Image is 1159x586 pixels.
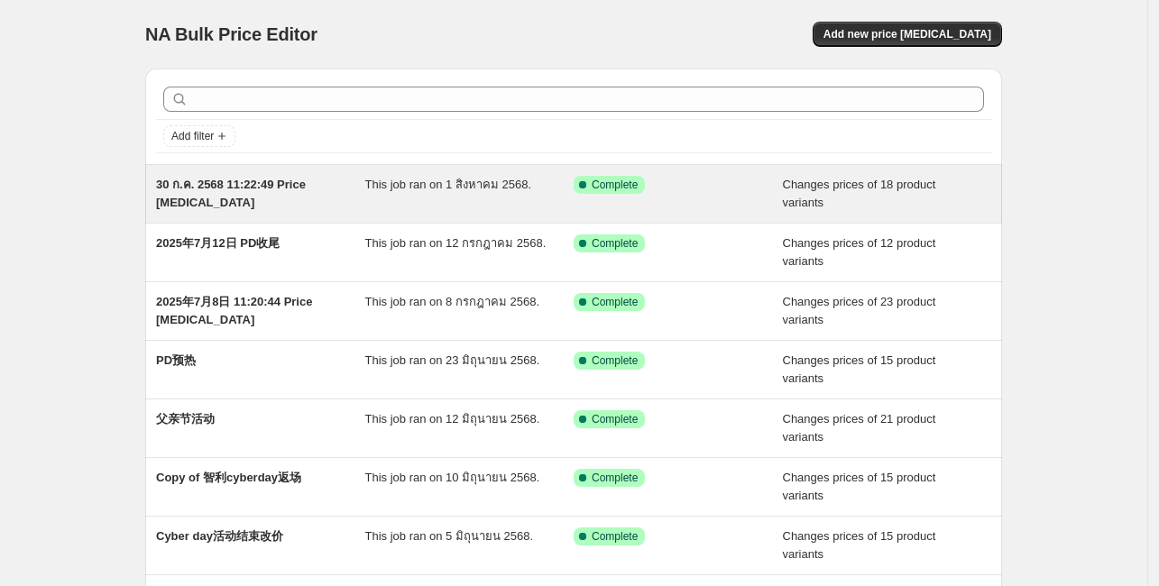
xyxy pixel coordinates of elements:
[163,125,235,147] button: Add filter
[592,295,638,309] span: Complete
[783,236,936,268] span: Changes prices of 12 product variants
[592,353,638,368] span: Complete
[592,471,638,485] span: Complete
[783,412,936,444] span: Changes prices of 21 product variants
[156,471,301,484] span: Copy of 智利cyberday返场
[365,236,547,250] span: This job ran on 12 กรกฎาคม 2568.
[783,529,936,561] span: Changes prices of 15 product variants
[783,353,936,385] span: Changes prices of 15 product variants
[156,178,306,209] span: 30 ก.ค. 2568 11:22:49 Price [MEDICAL_DATA]
[592,236,638,251] span: Complete
[783,295,936,326] span: Changes prices of 23 product variants
[145,24,317,44] span: NA Bulk Price Editor
[365,295,540,308] span: This job ran on 8 กรกฎาคม 2568.
[365,412,540,426] span: This job ran on 12 มิถุนายน 2568.
[365,471,540,484] span: This job ran on 10 มิถุนายน 2568.
[156,529,283,543] span: Cyber day活动结束改价
[156,412,215,426] span: 父亲节活动
[813,22,1002,47] button: Add new price [MEDICAL_DATA]
[783,471,936,502] span: Changes prices of 15 product variants
[156,295,312,326] span: 2025年7月8日 11:20:44 Price [MEDICAL_DATA]
[156,353,196,367] span: PD预热
[823,27,991,41] span: Add new price [MEDICAL_DATA]
[365,529,534,543] span: This job ran on 5 มิถุนายน 2568.
[156,236,280,250] span: 2025年7月12日 PD收尾
[171,129,214,143] span: Add filter
[592,412,638,426] span: Complete
[592,529,638,544] span: Complete
[365,178,532,191] span: This job ran on 1 สิงหาคม 2568.
[592,178,638,192] span: Complete
[783,178,936,209] span: Changes prices of 18 product variants
[365,353,540,367] span: This job ran on 23 มิถุนายน 2568.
